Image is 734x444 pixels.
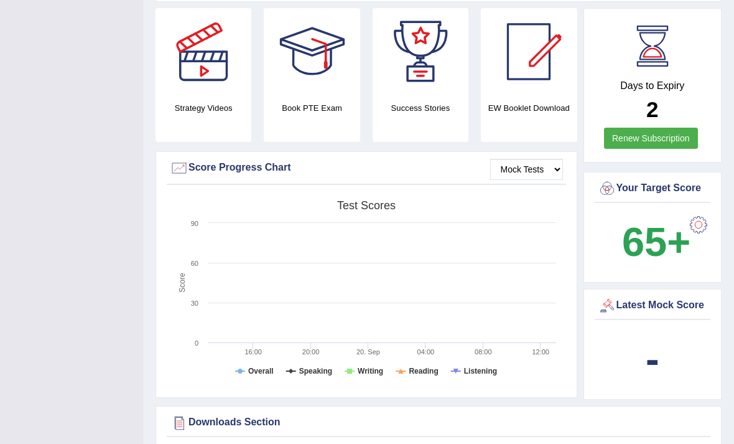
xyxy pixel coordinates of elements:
tspan: 20. Sep [356,348,380,356]
text: 30 [191,300,198,307]
h4: Book PTE Exam [264,102,360,115]
text: 60 [191,260,198,267]
text: 0 [195,339,198,347]
tspan: Reading [409,367,438,376]
b: 65+ [622,219,690,265]
h4: EW Booklet Download [481,102,577,115]
text: 12:00 [532,348,549,356]
div: Latest Mock Score [598,296,708,315]
b: - [646,336,659,382]
text: 20:00 [302,348,320,356]
tspan: Score [178,273,187,293]
a: Renew Subscription [604,128,698,149]
tspan: Writing [358,367,383,376]
text: 90 [191,220,198,227]
tspan: Test scores [337,199,396,212]
h4: Success Stories [373,102,468,115]
div: Score Progress Chart [170,159,563,177]
tspan: Overall [248,367,274,376]
h4: Days to Expiry [598,80,708,92]
b: 2 [646,97,658,121]
h4: Strategy Videos [156,102,251,115]
div: Your Target Score [598,179,708,198]
tspan: Listening [464,367,497,376]
text: 16:00 [244,348,262,356]
text: 08:00 [475,348,492,356]
tspan: Speaking [299,367,332,376]
text: 04:00 [417,348,435,356]
div: Downloads Section [170,413,707,432]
